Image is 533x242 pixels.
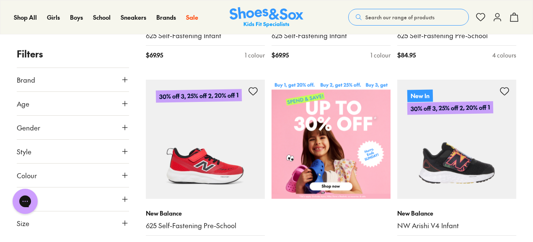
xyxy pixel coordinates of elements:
a: Boys [70,13,83,22]
button: Price [17,187,129,211]
span: Search our range of products [365,13,435,21]
span: Colour [17,170,37,180]
a: 30% off 3, 25% off 2, 20% off 1 [146,80,265,199]
a: Brands [156,13,176,22]
a: Sneakers [121,13,146,22]
div: 1 colour [245,51,265,60]
a: New In30% off 3, 25% off 2, 20% off 1 [397,80,516,199]
img: SNS_Logo_Responsive.svg [230,7,303,28]
span: Boys [70,13,83,21]
span: Age [17,99,29,109]
p: New In [407,89,433,102]
p: 30% off 3, 25% off 2, 20% off 1 [407,101,493,115]
button: Brand [17,68,129,91]
button: Size [17,211,129,235]
p: New Balance [146,209,265,218]
p: New Balance [397,209,516,218]
span: Style [17,146,31,156]
a: 625 Self-Fastening Infant [272,31,391,40]
a: School [93,13,111,22]
button: Gender [17,116,129,139]
button: Age [17,92,129,115]
a: NW Arishi V4 Infant [397,221,516,230]
a: Sale [186,13,198,22]
span: Girls [47,13,60,21]
span: Size [17,218,29,228]
button: Style [17,140,129,163]
span: Sale [186,13,198,21]
a: Girls [47,13,60,22]
a: Shoes & Sox [230,7,303,28]
a: 625 Self-Fastening Infant [146,31,265,40]
span: $ 69.95 [146,51,163,60]
button: Search our range of products [348,9,469,26]
p: 30% off 3, 25% off 2, 20% off 1 [156,89,242,103]
div: 1 colour [370,51,391,60]
button: Colour [17,164,129,187]
span: Brand [17,75,35,85]
iframe: Gorgias live chat messenger [8,186,42,217]
span: Brands [156,13,176,21]
span: $ 69.95 [272,51,289,60]
a: Shop All [14,13,37,22]
span: Sneakers [121,13,146,21]
span: Gender [17,122,40,133]
a: 625 Self-Fastening Pre-School [146,221,265,230]
a: 625 Self-Fastening Pre-School [397,31,516,40]
p: Filters [17,47,129,61]
img: SNS_WEBASSETS_CategoryWidget_2560x2560_d4358fa4-32b4-4c90-932d-b6c75ae0f3ec.png [272,80,391,199]
span: School [93,13,111,21]
span: $ 84.95 [397,51,416,60]
div: 4 colours [492,51,516,60]
span: Shop All [14,13,37,21]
